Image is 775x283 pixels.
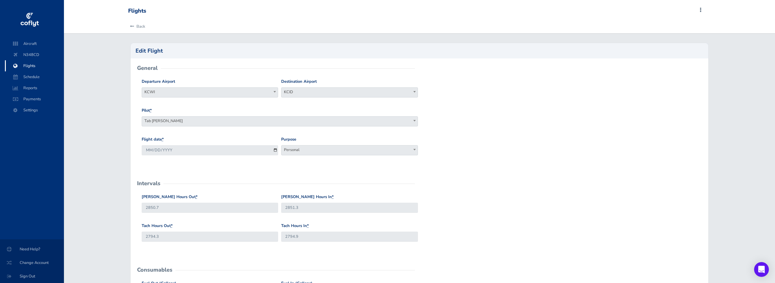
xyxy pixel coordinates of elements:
span: Flights [11,60,58,71]
h2: Intervals [137,181,160,186]
label: Tach Hours Out [142,223,173,229]
label: Flight date [142,136,164,143]
h2: Edit Flight [136,48,703,54]
span: KCWI [142,87,278,98]
label: [PERSON_NAME] Hours In [281,194,334,200]
span: Reports [11,82,58,94]
span: Personal [281,145,418,155]
h2: General [137,65,158,71]
span: KCID [281,88,418,96]
span: Aircraft [11,38,58,49]
abbr: required [307,223,309,229]
abbr: required [332,194,334,200]
span: Sign Out [7,271,57,282]
label: Destination Airport [281,78,317,85]
span: KCID [281,87,418,98]
span: N348CD [11,49,58,60]
span: Settings [11,105,58,116]
span: Need Help? [7,244,57,255]
abbr: required [196,194,198,200]
label: Pilot [142,107,152,114]
label: Purpose [281,136,296,143]
h2: Consumables [137,267,172,273]
abbr: required [171,223,173,229]
abbr: required [162,137,164,142]
span: Personal [281,145,418,154]
span: Tab Siddens [142,117,418,125]
span: Tab Siddens [142,116,418,126]
img: coflyt logo [19,11,40,29]
a: Back [128,20,145,33]
span: Schedule [11,71,58,82]
label: Tach Hours In [281,223,309,229]
span: Payments [11,94,58,105]
label: Departure Airport [142,78,175,85]
abbr: required [150,108,152,113]
div: Flights [128,8,146,14]
div: Open Intercom Messenger [754,262,769,277]
span: Change Account [7,257,57,268]
label: [PERSON_NAME] Hours Out [142,194,198,200]
span: KCWI [142,88,278,96]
